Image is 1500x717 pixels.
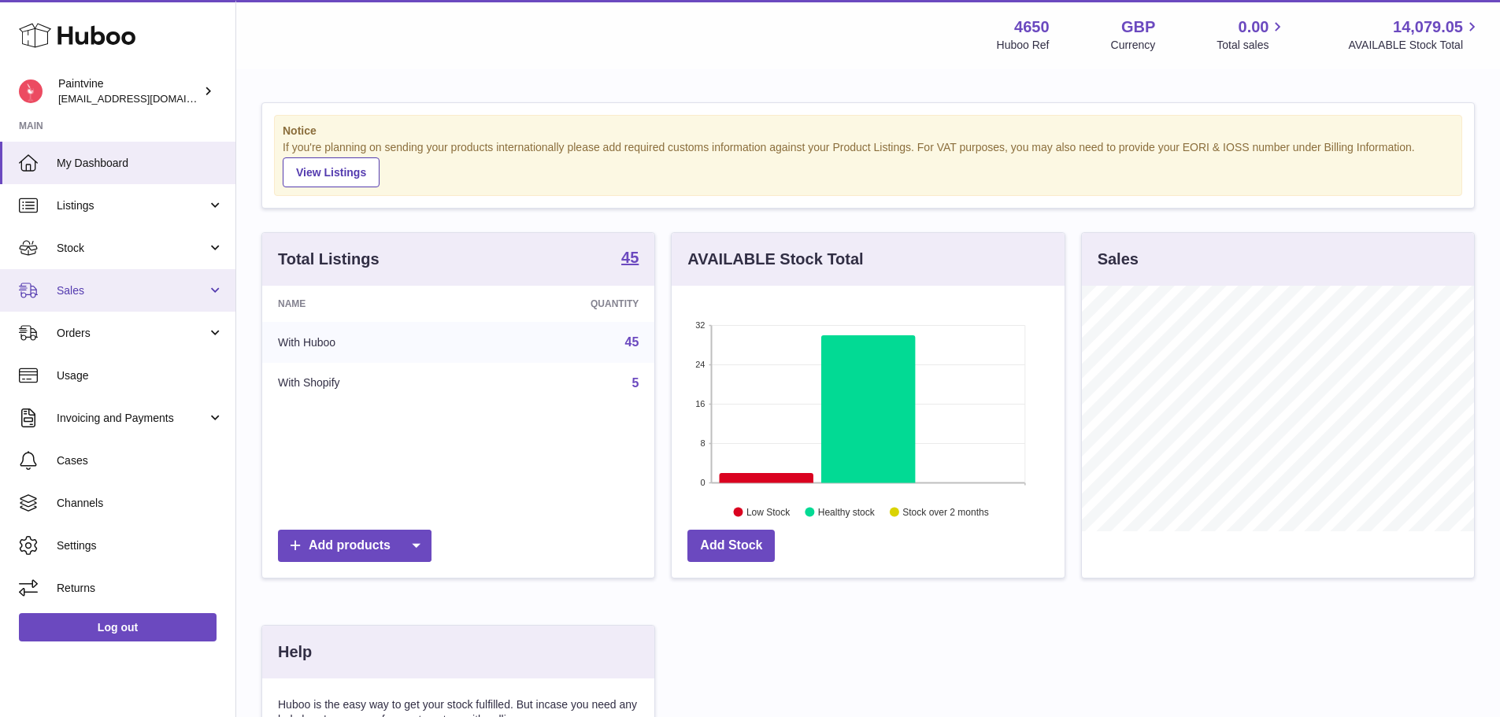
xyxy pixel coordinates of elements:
[57,368,224,383] span: Usage
[57,496,224,511] span: Channels
[746,506,791,517] text: Low Stock
[1121,17,1155,38] strong: GBP
[1239,17,1269,38] span: 0.00
[262,286,474,322] th: Name
[278,530,431,562] a: Add products
[1348,38,1481,53] span: AVAILABLE Stock Total
[1098,249,1139,270] h3: Sales
[278,249,380,270] h3: Total Listings
[262,363,474,404] td: With Shopify
[57,156,224,171] span: My Dashboard
[818,506,876,517] text: Healthy stock
[19,79,43,103] img: euan@paintvine.co.uk
[58,76,200,106] div: Paintvine
[696,320,706,330] text: 32
[701,438,706,448] text: 8
[997,38,1050,53] div: Huboo Ref
[262,322,474,363] td: With Huboo
[57,538,224,553] span: Settings
[57,241,207,256] span: Stock
[283,124,1454,139] strong: Notice
[19,613,217,641] a: Log out
[283,140,1454,187] div: If you're planning on sending your products internationally please add required customs informati...
[621,249,639,268] a: 45
[57,411,207,426] span: Invoicing and Payments
[57,283,207,298] span: Sales
[57,581,224,596] span: Returns
[58,92,231,105] span: [EMAIL_ADDRESS][DOMAIN_NAME]
[1348,17,1481,53] a: 14,079.05 AVAILABLE Stock Total
[278,641,312,663] h3: Help
[625,335,639,349] a: 45
[631,376,639,390] a: 5
[1217,17,1287,53] a: 0.00 Total sales
[283,157,380,187] a: View Listings
[1393,17,1463,38] span: 14,079.05
[1217,38,1287,53] span: Total sales
[687,530,775,562] a: Add Stock
[687,249,863,270] h3: AVAILABLE Stock Total
[57,453,224,468] span: Cases
[57,198,207,213] span: Listings
[701,478,706,487] text: 0
[1014,17,1050,38] strong: 4650
[696,360,706,369] text: 24
[903,506,989,517] text: Stock over 2 months
[1111,38,1156,53] div: Currency
[57,326,207,341] span: Orders
[621,249,639,265] strong: 45
[474,286,655,322] th: Quantity
[696,399,706,408] text: 16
